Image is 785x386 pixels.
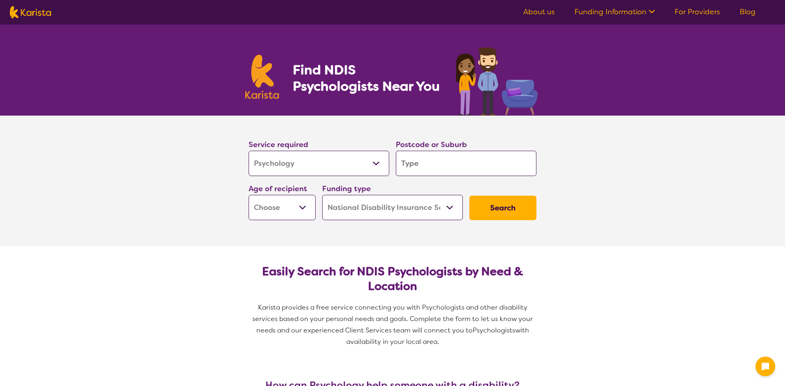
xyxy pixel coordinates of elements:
input: Type [396,151,536,176]
img: psychology [453,44,540,116]
label: Age of recipient [249,184,307,194]
button: Search [469,196,536,220]
a: Blog [740,7,756,17]
label: Funding type [322,184,371,194]
a: About us [523,7,555,17]
a: Funding Information [574,7,655,17]
a: For Providers [675,7,720,17]
h1: Find NDIS Psychologists Near You [293,62,444,94]
span: Psychologists [473,326,515,335]
img: Karista logo [245,55,279,99]
img: Karista logo [10,6,51,18]
span: Karista provides a free service connecting you with Psychologists and other disability services b... [252,303,534,335]
label: Service required [249,140,308,149]
h2: Easily Search for NDIS Psychologists by Need & Location [255,264,530,294]
label: Postcode or Suburb [396,140,467,149]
